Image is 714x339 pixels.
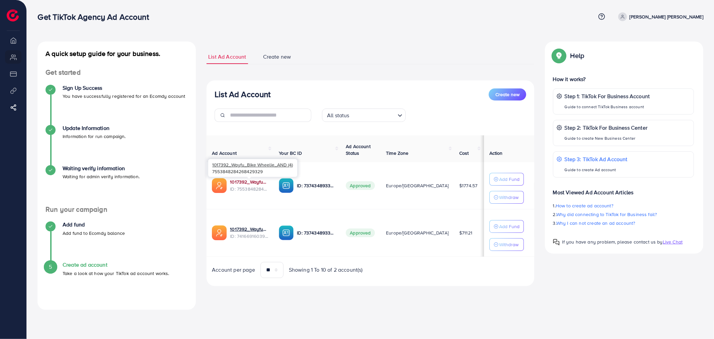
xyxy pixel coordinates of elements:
[346,143,371,156] span: Ad Account Status
[570,52,584,60] p: Help
[459,182,477,189] span: $1774.57
[489,88,526,100] button: Create new
[553,239,560,246] img: Popup guide
[37,68,196,77] h4: Get started
[63,269,169,277] p: Take a look at how your TikTok ad account works.
[230,226,268,240] div: <span class='underline'>1017392_Wayfu_screw</span></br>7416691603928317968
[215,89,270,99] h3: List Ad Account
[7,9,19,21] img: logo
[386,182,449,189] span: Europe/[GEOGRAPHIC_DATA]
[212,178,227,193] img: ic-ads-acc.e4c84228.svg
[489,150,503,156] span: Action
[297,182,335,190] p: ID: 7374348933033689104
[63,221,125,228] h4: Add fund
[212,161,293,168] span: 1017392_Wayfu_Bike Wheelie_AND (4)
[351,109,395,120] input: Search for option
[322,109,406,122] div: Search for option
[565,103,650,111] p: Guide to connect TikTok Business account
[565,155,628,163] p: Step 3: TikTok Ad Account
[346,181,375,190] span: Approved
[37,165,196,205] li: Waiting verify information
[63,173,140,181] p: Waiting for admin verify information.
[263,53,291,61] span: Create new
[230,226,268,232] a: 1017392_Wayfu_screw
[326,111,351,120] span: All status
[499,222,520,230] p: Add Fund
[63,132,126,140] p: Information for run campaign.
[63,165,140,172] h4: Waiting verify information
[279,225,294,240] img: ic-ba-acc.ded83a64.svg
[49,263,52,271] span: 5
[208,53,246,61] span: List Ad Account
[230,186,268,192] span: ID: 7553848284268429329
[37,221,196,262] li: Add fund
[346,228,375,237] span: Approved
[37,205,196,214] h4: Run your campaign
[459,150,469,156] span: Cost
[553,75,694,83] p: How it works?
[63,125,126,131] h4: Update Information
[489,238,524,251] button: Withdraw
[212,225,227,240] img: ic-ads-acc.e4c84228.svg
[553,202,694,210] p: 1.
[37,262,196,302] li: Create ad account
[459,229,472,236] span: $71121
[230,233,268,240] span: ID: 7416691603928317968
[386,229,449,236] span: Europe/[GEOGRAPHIC_DATA]
[565,124,647,132] p: Step 2: TikTok For Business Center
[37,125,196,165] li: Update Information
[489,173,524,186] button: Add Fund
[616,12,703,21] a: [PERSON_NAME] [PERSON_NAME]
[553,219,694,227] p: 3.
[556,211,657,218] span: Why did connecting to TikTok for Business fail?
[212,150,237,156] span: Ad Account
[230,179,268,185] a: 1017392_Wayfu_Bike Wheelie_AND (4)
[63,85,185,91] h4: Sign Up Success
[553,183,694,196] p: Most Viewed Ad Account Articles
[630,13,703,21] p: [PERSON_NAME] [PERSON_NAME]
[489,191,524,204] button: Withdraw
[562,239,663,245] span: If you have any problem, please contact us by
[565,92,650,100] p: Step 1: TikTok For Business Account
[386,150,408,156] span: Time Zone
[499,193,519,201] p: Withdraw
[279,178,294,193] img: ic-ba-acc.ded83a64.svg
[553,50,565,62] img: Popup guide
[279,150,302,156] span: Your BC ID
[553,210,694,218] p: 2.
[565,134,647,142] p: Guide to create New Business Center
[63,229,125,237] p: Add fund to Ecomdy balance
[289,266,363,274] span: Showing 1 To 10 of 2 account(s)
[499,175,520,183] p: Add Fund
[686,309,709,334] iframe: Chat
[663,239,683,245] span: Live Chat
[208,159,297,177] div: 7553848284268429329
[37,50,196,58] h4: A quick setup guide for your business.
[565,166,628,174] p: Guide to create Ad account
[37,12,154,22] h3: Get TikTok Agency Ad Account
[63,92,185,100] p: You have successfully registered for an Ecomdy account
[212,266,255,274] span: Account per page
[489,220,524,233] button: Add Fund
[37,85,196,125] li: Sign Up Success
[556,202,613,209] span: How to create ad account?
[297,229,335,237] p: ID: 7374348933033689104
[556,220,635,226] span: Why I can not create an ad account?
[63,262,169,268] h4: Create ad account
[499,241,519,249] p: Withdraw
[495,91,520,98] span: Create new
